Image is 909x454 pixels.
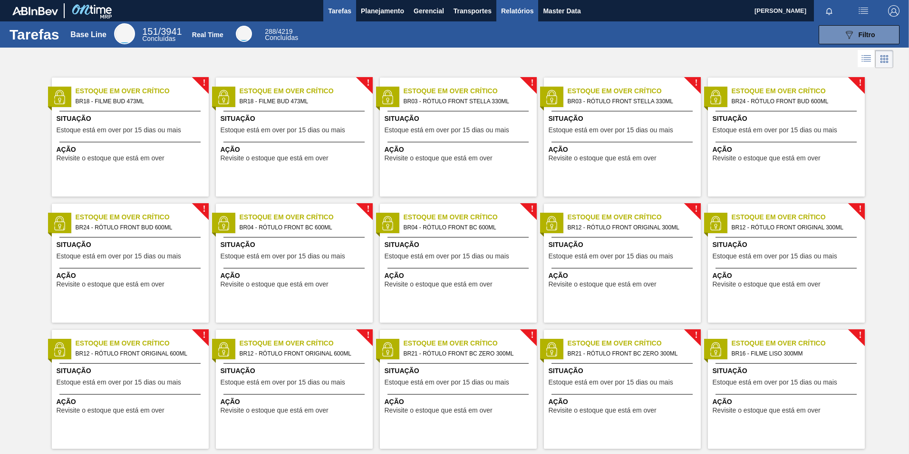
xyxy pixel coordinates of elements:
span: BR04 - RÓTULO FRONT BC 600ML [240,222,365,233]
span: ! [695,79,697,87]
span: Estoque está em over por 15 dias ou mais [57,253,181,260]
span: Estoque está em over por 15 dias ou mais [221,127,345,134]
span: ! [203,79,205,87]
span: Estoque está em over por 15 dias ou mais [549,253,673,260]
span: Revisite o estoque que está em over [385,407,493,414]
span: Revisite o estoque que está em over [221,155,329,162]
img: TNhmsLtSVTkK8tSr43FrP2fwEKptu5GPRR3wAAAABJRU5ErkJggg== [12,7,58,15]
span: / 3941 [142,26,182,37]
img: status [544,216,559,230]
span: BR16 - FILME LISO 300MM [732,348,857,359]
span: Situação [713,114,862,124]
img: status [216,90,231,104]
div: Base Line [70,30,106,39]
span: Revisite o estoque que está em over [385,281,493,288]
img: status [708,90,723,104]
img: Logout [888,5,899,17]
span: BR21 - RÓTULO FRONT BC ZERO 300ML [404,348,529,359]
span: Ação [549,271,698,281]
span: ! [367,206,369,213]
span: Ação [713,145,862,155]
span: Ação [713,397,862,407]
div: Real Time [265,29,298,41]
img: status [708,342,723,356]
span: Ação [221,145,370,155]
span: Estoque está em over por 15 dias ou mais [549,127,673,134]
span: ! [367,79,369,87]
span: Situação [549,114,698,124]
span: Estoque está em over por 15 dias ou mais [57,127,181,134]
span: 151 [142,26,158,37]
span: Situação [713,240,862,250]
span: BR12 - RÓTULO FRONT ORIGINAL 600ML [240,348,365,359]
span: Situação [385,366,534,376]
span: Revisite o estoque que está em over [549,281,657,288]
span: Ação [57,397,206,407]
span: Ação [385,145,534,155]
span: Estoque em Over Crítico [568,86,701,96]
span: BR04 - RÓTULO FRONT BC 600ML [404,222,529,233]
span: ! [367,332,369,339]
span: Estoque está em over por 15 dias ou mais [713,127,837,134]
span: ! [203,332,205,339]
span: Estoque está em over por 15 dias ou mais [385,253,509,260]
div: Base Line [142,28,182,42]
span: Estoque está em over por 15 dias ou mais [713,253,837,260]
span: Filtro [859,31,875,39]
span: Estoque em Over Crítico [76,86,209,96]
span: Estoque está em over por 15 dias ou mais [385,379,509,386]
span: Revisite o estoque que está em over [221,281,329,288]
span: Ação [385,271,534,281]
img: status [380,342,395,356]
span: Transportes [454,5,492,17]
span: BR18 - FILME BUD 473ML [240,96,365,107]
span: ! [695,332,697,339]
span: Ação [221,397,370,407]
span: Estoque está em over por 15 dias ou mais [221,253,345,260]
span: Planejamento [361,5,404,17]
span: / 4219 [265,28,292,35]
span: BR21 - RÓTULO FRONT BC ZERO 300ML [568,348,693,359]
span: Estoque em Over Crítico [404,212,537,222]
span: Estoque em Over Crítico [240,338,373,348]
span: Situação [549,240,698,250]
span: BR12 - RÓTULO FRONT ORIGINAL 300ML [568,222,693,233]
span: Estoque em Over Crítico [404,86,537,96]
div: Base Line [114,23,135,44]
img: status [216,216,231,230]
span: Estoque em Over Crítico [732,212,865,222]
img: status [544,342,559,356]
span: Estoque está em over por 15 dias ou mais [221,379,345,386]
img: status [544,90,559,104]
img: userActions [858,5,869,17]
span: Situação [385,240,534,250]
span: Revisite o estoque que está em over [549,407,657,414]
span: BR18 - FILME BUD 473ML [76,96,201,107]
span: Estoque em Over Crítico [240,86,373,96]
img: status [52,90,67,104]
div: Real Time [236,26,252,42]
div: Visão em Lista [858,50,875,68]
span: BR12 - RÓTULO FRONT ORIGINAL 600ML [76,348,201,359]
button: Notificações [814,4,844,18]
span: Estoque em Over Crítico [76,212,209,222]
img: status [380,90,395,104]
span: Revisite o estoque que está em over [385,155,493,162]
span: 288 [265,28,276,35]
span: BR03 - RÓTULO FRONT STELLA 330ML [404,96,529,107]
span: Estoque em Over Crítico [732,338,865,348]
span: Estoque está em over por 15 dias ou mais [713,379,837,386]
span: Situação [221,114,370,124]
span: Situação [713,366,862,376]
span: Situação [549,366,698,376]
span: Situação [221,366,370,376]
img: status [380,216,395,230]
span: BR12 - RÓTULO FRONT ORIGINAL 300ML [732,222,857,233]
span: Revisite o estoque que está em over [713,281,821,288]
span: Situação [57,240,206,250]
span: ! [203,206,205,213]
span: ! [859,79,861,87]
span: Estoque está em over por 15 dias ou mais [385,127,509,134]
span: Concluídas [142,35,175,42]
span: Estoque em Over Crítico [568,212,701,222]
